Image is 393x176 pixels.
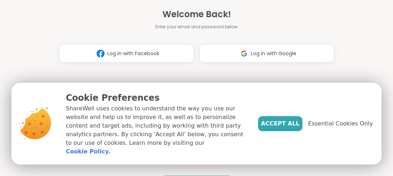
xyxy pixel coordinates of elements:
[155,24,238,30] span: Enter your email and password below
[66,91,247,104] p: Cookie Preferences
[251,50,296,57] span: Log in with Google
[107,50,159,57] span: Log in with Facebook
[199,44,334,62] button: Log in with Google
[237,47,251,60] img: ShareWell Logomark
[261,119,300,128] span: Accept All
[94,47,107,60] img: ShareWell Logomark
[59,44,194,62] button: Log in with Facebook
[258,116,302,131] button: Accept All
[66,104,247,156] p: ShareWell uses cookies to understand the way you use our website and help us to improve it, as we...
[162,8,231,21] span: Welcome Back!
[308,119,373,128] span: Essential Cookies Only
[66,147,110,156] a: Cookie Policy.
